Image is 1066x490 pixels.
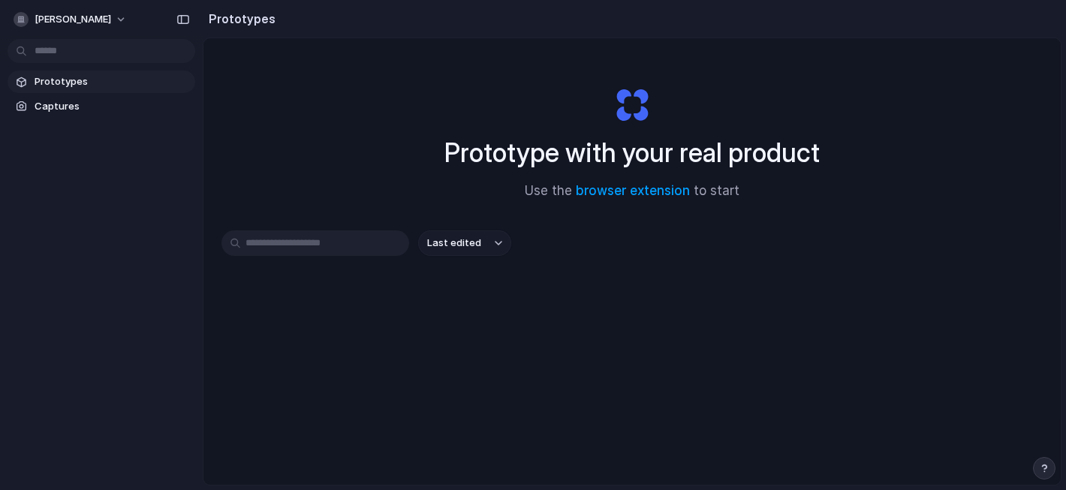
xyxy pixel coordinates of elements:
h2: Prototypes [203,10,276,28]
h1: Prototype with your real product [444,133,820,173]
a: browser extension [576,183,690,198]
span: Use the to start [525,182,739,201]
span: Prototypes [35,74,189,89]
span: Captures [35,99,189,114]
span: [PERSON_NAME] [35,12,111,27]
button: [PERSON_NAME] [8,8,134,32]
button: Last edited [418,230,511,256]
a: Captures [8,95,195,118]
a: Prototypes [8,71,195,93]
span: Last edited [427,236,481,251]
